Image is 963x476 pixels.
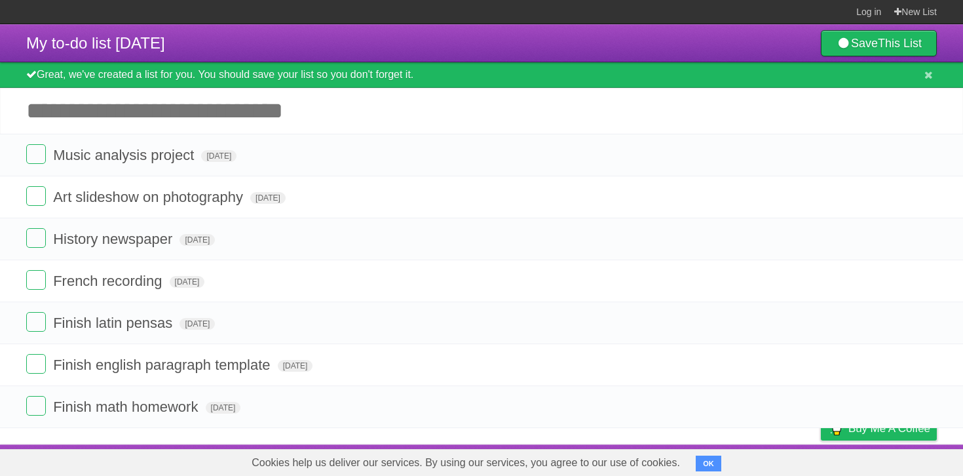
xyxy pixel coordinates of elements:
[179,318,215,330] span: [DATE]
[53,189,246,205] span: Art slideshow on photography
[53,357,273,373] span: Finish english paragraph template
[238,450,693,476] span: Cookies help us deliver our services. By using our services, you agree to our use of cookies.
[821,30,937,56] a: SaveThis List
[26,186,46,206] label: Done
[179,234,215,246] span: [DATE]
[278,360,313,372] span: [DATE]
[690,448,743,473] a: Developers
[53,315,176,331] span: Finish latin pensas
[53,273,165,289] span: French recording
[26,312,46,332] label: Done
[206,402,241,414] span: [DATE]
[878,37,922,50] b: This List
[53,147,197,163] span: Music analysis project
[201,150,236,162] span: [DATE]
[804,448,838,473] a: Privacy
[53,231,176,247] span: History newspaper
[647,448,674,473] a: About
[821,416,937,441] a: Buy me a coffee
[26,396,46,416] label: Done
[26,34,165,52] span: My to-do list [DATE]
[250,192,286,204] span: [DATE]
[53,399,201,415] span: Finish math homework
[26,270,46,290] label: Done
[26,228,46,248] label: Done
[170,276,205,288] span: [DATE]
[696,456,721,471] button: OK
[26,144,46,164] label: Done
[827,417,845,439] img: Buy me a coffee
[26,354,46,374] label: Done
[854,448,937,473] a: Suggest a feature
[848,417,930,440] span: Buy me a coffee
[759,448,788,473] a: Terms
